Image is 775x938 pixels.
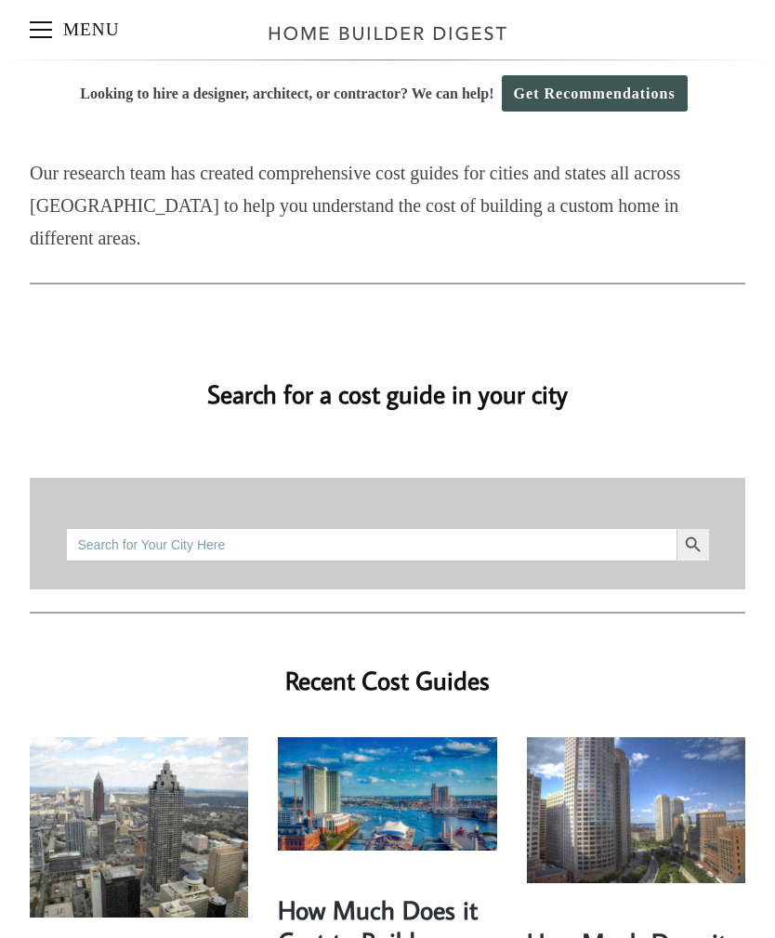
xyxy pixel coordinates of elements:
[66,528,676,561] input: Search for Your City Here
[502,75,688,112] a: Get Recommendations
[30,157,745,255] p: Our research team has created comprehensive cost guides for cities and states all across [GEOGRAP...
[30,636,745,700] h2: Recent Cost Guides
[30,29,52,31] span: Menu
[30,349,745,413] h2: Search for a cost guide in your city
[683,535,703,555] svg: Search
[260,15,516,51] img: Home Builder Digest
